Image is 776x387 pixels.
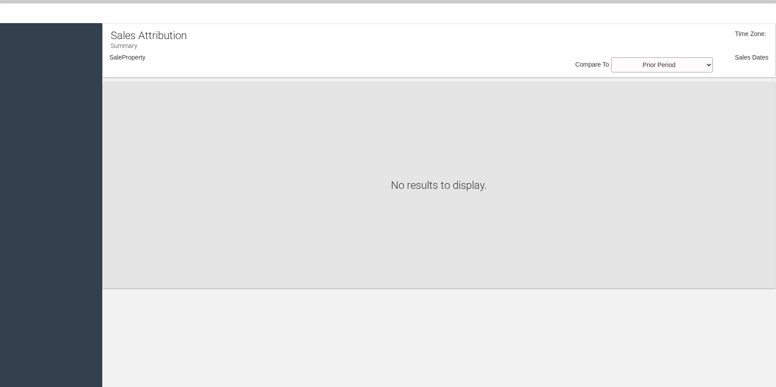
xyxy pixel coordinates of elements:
p: Summary [111,39,187,50]
h1: Sales Attribution [111,30,187,41]
h1: No results to display. [112,179,766,191]
span: Sales [735,54,751,61]
div: Time Zone: [732,30,766,39]
span: Dates [752,54,768,61]
span: Sale [109,54,122,61]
